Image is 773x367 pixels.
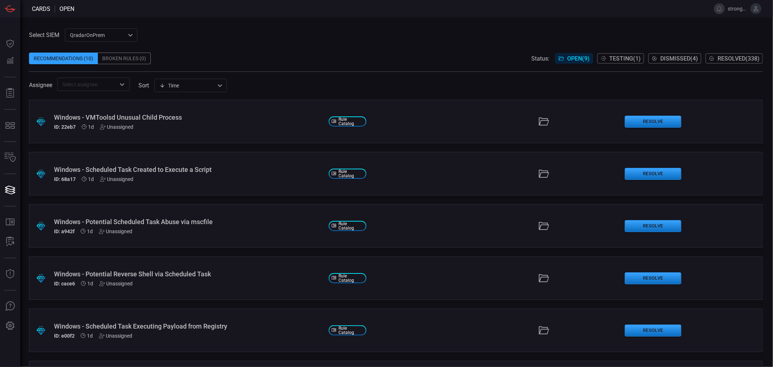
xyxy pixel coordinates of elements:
button: Resolve [625,116,681,128]
div: Unassigned [99,281,133,286]
span: Rule Catalog [338,326,363,335]
div: Windows - Scheduled Task Created to Execute a Script [54,166,323,173]
span: Status: [531,55,549,62]
h5: ID: a942f [54,228,75,234]
div: Unassigned [100,176,134,182]
span: Sep 15, 2025 11:06 AM [87,228,93,234]
button: Resolve [625,325,681,337]
span: Cards [32,5,50,12]
input: Select assignee [59,80,116,89]
h5: ID: 22eb7 [54,124,76,130]
label: Select SIEM [29,32,59,38]
button: ALERT ANALYSIS [1,233,19,251]
button: Reports [1,84,19,102]
span: Dismissed ( 4 ) [660,55,698,62]
button: Testing(1) [597,53,644,63]
div: Windows - Potential Reverse Shell via Scheduled Task [54,270,323,278]
button: Preferences [1,317,19,335]
button: Dashboard [1,35,19,52]
button: Inventory [1,149,19,166]
div: Broken Rules (0) [98,53,151,64]
span: Open ( 9 ) [567,55,590,62]
div: Windows - Potential Scheduled Task Abuse via mscfile [54,218,323,226]
button: Resolved(338) [706,53,763,63]
button: Ask Us A Question [1,298,19,315]
button: Resolve [625,168,681,180]
h5: ID: cace6 [54,281,75,286]
div: Windows - VMToolsd Unusual Child Process [54,114,323,121]
span: Testing ( 1 ) [609,55,641,62]
span: Resolved ( 338 ) [718,55,760,62]
span: Sep 15, 2025 11:06 AM [88,124,94,130]
span: Sep 15, 2025 11:06 AM [87,333,93,339]
div: Unassigned [100,124,134,130]
button: Resolve [625,272,681,284]
button: Resolve [625,220,681,232]
span: open [59,5,74,12]
button: MITRE - Detection Posture [1,117,19,134]
label: sort [138,82,149,89]
button: Dismissed(4) [648,53,701,63]
button: Cards [1,181,19,199]
span: Rule Catalog [338,169,363,178]
div: Recommendations (10) [29,53,98,64]
button: Rule Catalog [1,214,19,231]
p: QradarOnPrem [70,32,126,39]
span: Assignee [29,82,52,88]
button: Open [117,79,127,90]
span: strongh2 [728,6,748,12]
div: Windows - Scheduled Task Executing Payload from Registry [54,322,323,330]
span: Rule Catalog [338,274,363,283]
div: Unassigned [99,228,133,234]
span: Rule Catalog [338,117,363,126]
h5: ID: e00f2 [54,333,75,339]
span: Sep 15, 2025 11:06 AM [88,176,94,182]
div: Unassigned [99,333,133,339]
h5: ID: 68a17 [54,176,76,182]
button: Open(9) [555,53,593,63]
button: Threat Intelligence [1,265,19,283]
button: Detections [1,52,19,70]
span: Sep 15, 2025 11:06 AM [88,281,93,286]
span: Rule Catalog [338,222,363,230]
div: Time [159,82,215,89]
